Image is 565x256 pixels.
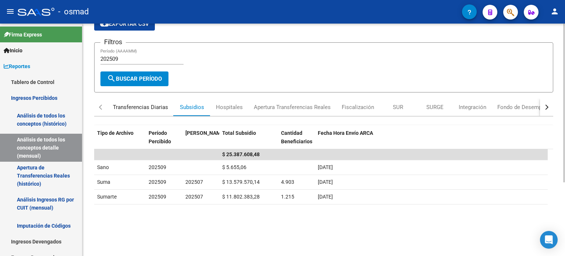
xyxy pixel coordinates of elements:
mat-icon: search [107,74,116,83]
span: 1.215 [281,194,294,200]
div: Transferencias Diarias [113,103,168,111]
span: $ 11.802.383,28 [222,194,260,200]
div: Hospitales [216,103,243,111]
datatable-header-cell: Período Devengado [182,125,219,158]
span: Sano [97,164,109,170]
span: $ 5.655,06 [222,164,246,170]
span: [PERSON_NAME] [185,130,225,136]
span: Total Subsidio [222,130,256,136]
div: SURGE [426,103,444,111]
h3: Filtros [100,37,126,47]
span: Tipo de Archivo [97,130,134,136]
mat-icon: menu [6,7,15,16]
mat-icon: cloud_download [100,19,109,28]
span: 202509 [149,164,166,170]
span: Inicio [4,46,22,55]
span: Período Percibido [149,130,171,144]
span: 202507 [185,194,203,200]
mat-icon: person [550,7,559,16]
div: Open Intercom Messenger [540,231,558,249]
span: 202509 [149,194,166,200]
span: $ 13.579.570,14 [222,179,260,185]
div: Subsidios [180,103,204,111]
datatable-header-cell: Cantidad Beneficiarios [278,125,315,158]
span: Firma Express [4,31,42,39]
span: 4.903 [281,179,294,185]
span: 202509 [149,179,166,185]
div: Integración [459,103,486,111]
span: Sumarte [97,194,117,200]
span: 202507 [185,179,203,185]
button: Buscar Período [100,71,168,86]
datatable-header-cell: Fecha Hora Envío ARCA [315,125,548,158]
span: Suma [97,179,110,185]
div: Fondo de Desempleo [497,103,550,111]
span: $ 25.387.608,48 [222,151,260,157]
div: Apertura Transferencias Reales [254,103,331,111]
span: [DATE] [318,164,333,170]
span: [DATE] [318,179,333,185]
datatable-header-cell: Período Percibido [146,125,182,158]
div: SUR [393,103,403,111]
div: Fiscalización [342,103,374,111]
span: Reportes [4,62,30,70]
span: Buscar Período [107,76,162,82]
datatable-header-cell: Tipo de Archivo [94,125,146,158]
span: Fecha Hora Envío ARCA [318,130,373,136]
datatable-header-cell: Total Subsidio [219,125,278,158]
span: Exportar CSV [100,21,149,27]
button: Exportar CSV [94,17,155,31]
span: - osmad [58,4,89,20]
span: Cantidad Beneficiarios [281,130,312,144]
span: [DATE] [318,194,333,200]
